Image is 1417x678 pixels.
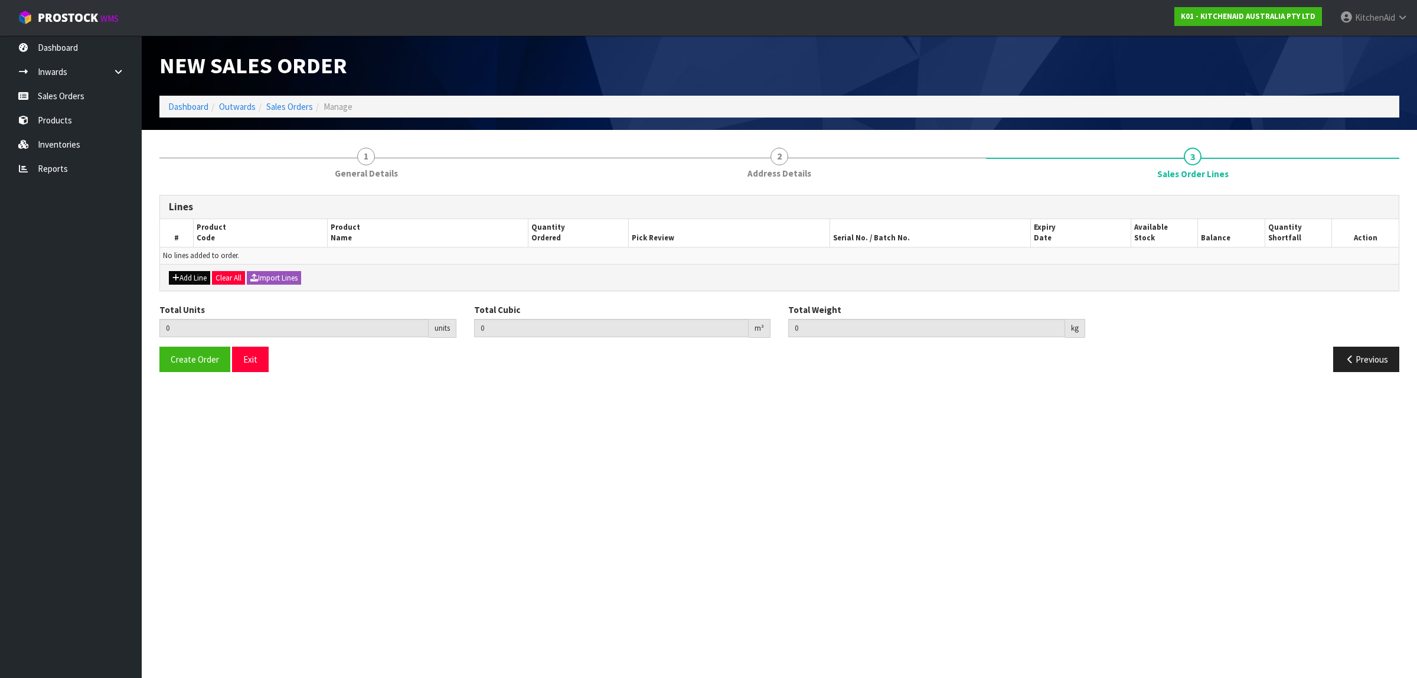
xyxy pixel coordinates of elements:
[474,304,520,316] label: Total Cubic
[160,219,194,247] th: #
[1157,168,1229,180] span: Sales Order Lines
[18,10,32,25] img: cube-alt.png
[100,13,119,24] small: WMS
[1198,219,1265,247] th: Balance
[429,319,456,338] div: units
[219,101,256,112] a: Outwards
[159,304,205,316] label: Total Units
[1355,12,1395,23] span: KitchenAid
[212,271,245,285] button: Clear All
[1030,219,1131,247] th: Expiry Date
[159,51,347,79] span: New Sales Order
[474,319,749,337] input: Total Cubic
[357,148,375,165] span: 1
[169,271,210,285] button: Add Line
[159,186,1399,381] span: Sales Order Lines
[770,148,788,165] span: 2
[629,219,830,247] th: Pick Review
[1065,319,1085,338] div: kg
[747,167,811,180] span: Address Details
[1131,219,1197,247] th: Available Stock
[1181,11,1315,21] strong: K01 - KITCHENAID AUSTRALIA PTY LTD
[1333,347,1399,372] button: Previous
[247,271,301,285] button: Import Lines
[194,219,328,247] th: Product Code
[1332,219,1399,247] th: Action
[788,319,1065,337] input: Total Weight
[159,347,230,372] button: Create Order
[169,201,1390,213] h3: Lines
[1265,219,1331,247] th: Quantity Shortfall
[788,304,841,316] label: Total Weight
[171,354,219,365] span: Create Order
[328,219,528,247] th: Product Name
[38,10,98,25] span: ProStock
[160,247,1399,264] td: No lines added to order.
[749,319,770,338] div: m³
[232,347,269,372] button: Exit
[324,101,352,112] span: Manage
[266,101,313,112] a: Sales Orders
[159,319,429,337] input: Total Units
[1184,148,1201,165] span: 3
[168,101,208,112] a: Dashboard
[335,167,398,180] span: General Details
[830,219,1030,247] th: Serial No. / Batch No.
[528,219,629,247] th: Quantity Ordered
